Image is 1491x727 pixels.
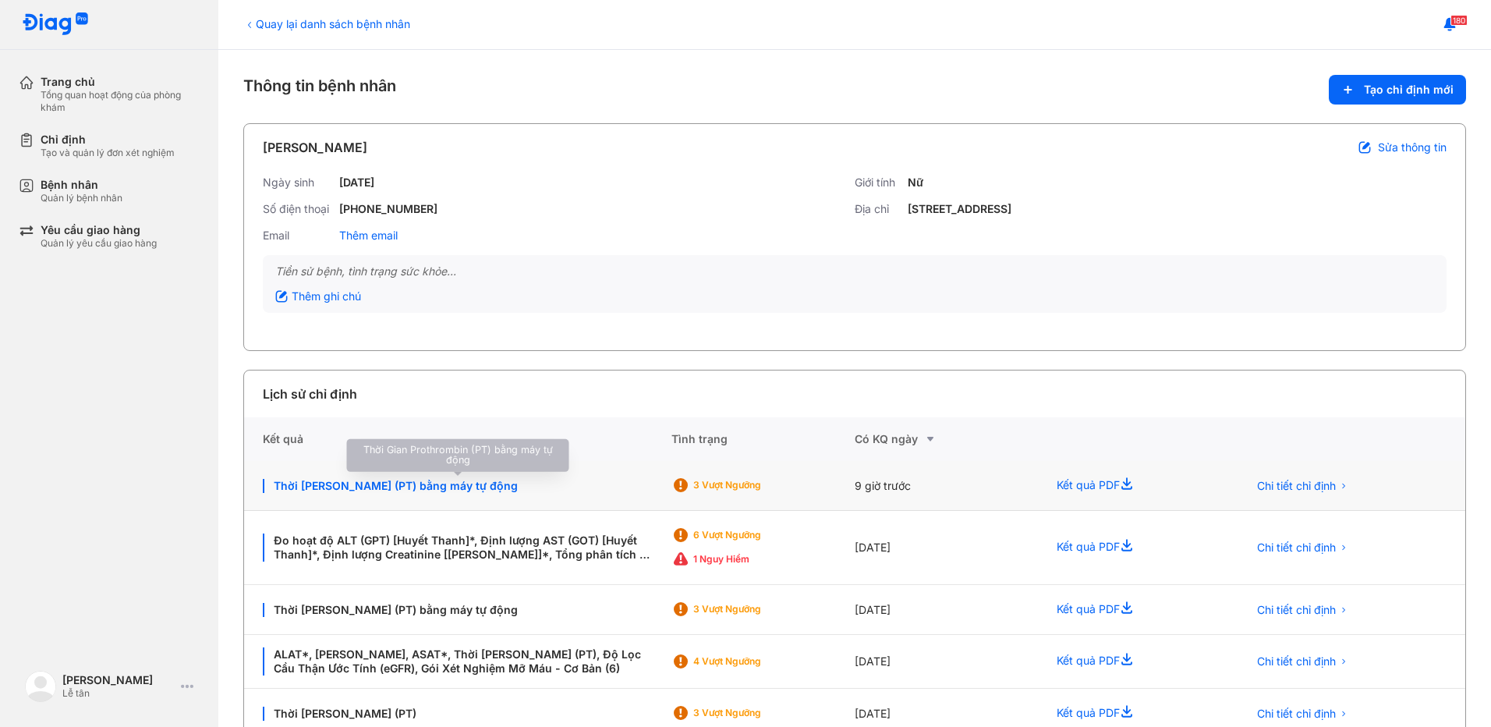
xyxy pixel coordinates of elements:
div: Quản lý bệnh nhân [41,192,122,204]
button: Chi tiết chỉ định [1248,536,1358,559]
div: [DATE] [855,585,1038,635]
div: Kết quả [244,417,671,461]
div: [DATE] [855,511,1038,585]
div: Tổng quan hoạt động của phòng khám [41,89,200,114]
div: [DATE] [339,176,374,190]
span: 180 [1450,15,1468,26]
span: Chi tiết chỉ định [1257,603,1336,617]
div: 1 Nguy hiểm [693,553,818,566]
span: Chi tiết chỉ định [1257,479,1336,493]
span: Chi tiết chỉ định [1257,654,1336,668]
div: Thông tin bệnh nhân [243,75,1466,105]
div: Chỉ định [41,133,175,147]
div: 4 Vượt ngưỡng [693,655,818,668]
div: Thêm ghi chú [275,289,361,303]
div: Quay lại danh sách bệnh nhân [243,16,410,32]
div: 3 Vượt ngưỡng [693,603,818,615]
div: ALAT*, [PERSON_NAME], ASAT*, Thời [PERSON_NAME] (PT), Độ Lọc Cầu Thận Ước Tính (eGFR), Gói Xét Ng... [263,647,653,676]
button: Tạo chỉ định mới [1329,75,1466,105]
div: Tình trạng [671,417,855,461]
img: logo [22,12,89,37]
div: Tạo và quản lý đơn xét nghiệm [41,147,175,159]
div: Thời [PERSON_NAME] (PT) [263,707,653,721]
div: Địa chỉ [855,202,901,216]
div: Thêm email [339,229,398,243]
div: Tiền sử bệnh, tình trạng sức khỏe... [275,264,1434,278]
div: Kết quả PDF [1038,461,1229,511]
div: 6 Vượt ngưỡng [693,529,818,541]
div: Thời [PERSON_NAME] (PT) bằng máy tự động [263,479,653,493]
img: logo [25,671,56,702]
button: Chi tiết chỉ định [1248,474,1358,498]
div: [DATE] [855,635,1038,689]
div: Trang chủ [41,75,200,89]
div: Kết quả PDF [1038,585,1229,635]
div: Lịch sử chỉ định [263,385,357,403]
div: Bệnh nhân [41,178,122,192]
div: Có KQ ngày [855,430,1038,449]
div: Nữ [908,176,923,190]
div: Quản lý yêu cầu giao hàng [41,237,157,250]
div: Lễ tân [62,687,175,700]
div: [STREET_ADDRESS] [908,202,1011,216]
div: 3 Vượt ngưỡng [693,479,818,491]
div: Kết quả PDF [1038,635,1229,689]
button: Chi tiết chỉ định [1248,598,1358,622]
div: 9 giờ trước [855,461,1038,511]
button: Chi tiết chỉ định [1248,702,1358,725]
div: Email [263,229,333,243]
span: Chi tiết chỉ định [1257,707,1336,721]
div: Yêu cầu giao hàng [41,223,157,237]
span: Sửa thông tin [1378,140,1447,154]
div: Số điện thoại [263,202,333,216]
div: Thời [PERSON_NAME] (PT) bằng máy tự động [263,603,653,617]
span: Chi tiết chỉ định [1257,541,1336,555]
div: [PERSON_NAME] [263,138,367,157]
div: Ngày sinh [263,176,333,190]
div: 3 Vượt ngưỡng [693,707,818,719]
span: Tạo chỉ định mới [1364,83,1454,97]
div: Giới tính [855,176,901,190]
button: Chi tiết chỉ định [1248,650,1358,673]
div: [PHONE_NUMBER] [339,202,437,216]
div: Đo hoạt độ ALT (GPT) [Huyết Thanh]*, Định lượng AST (GOT) [Huyết Thanh]*, Định lượng Creatinine [... [263,534,653,562]
div: [PERSON_NAME] [62,673,175,687]
div: Kết quả PDF [1038,511,1229,585]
